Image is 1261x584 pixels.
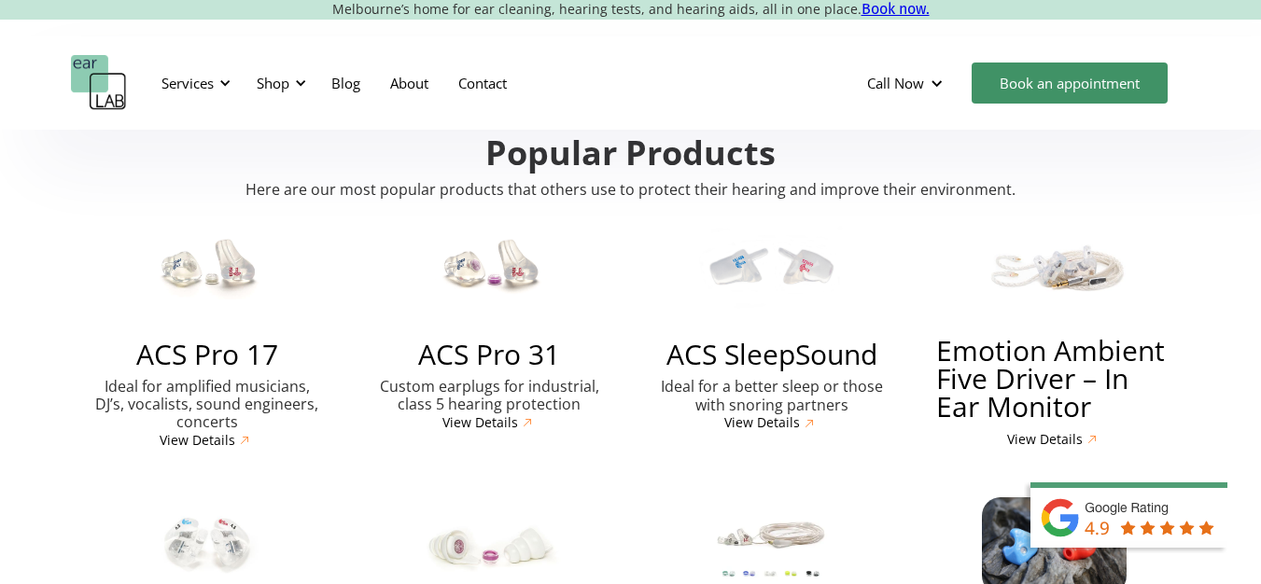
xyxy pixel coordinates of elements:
[71,181,1191,199] p: Here are our most popular products that others use to protect their hearing and improve their env...
[245,55,312,111] div: Shop
[136,341,278,368] h3: ACS Pro 17
[936,337,1172,421] h3: Emotion Ambient Five Driver – In Ear Monitor
[654,378,890,413] p: Ideal for a better sleep or those with snoring partners
[443,56,522,110] a: Contact
[1007,432,1083,448] div: View Details
[418,341,560,368] h3: ACS Pro 31
[918,217,1191,449] a: Emotion Ambient Five Driver – In Ear MonitorEmotion Ambient Five Driver – In Ear MonitorView Details
[852,55,962,111] div: Call Now
[972,63,1168,104] a: Book an appointment
[71,217,344,450] a: ACS Pro 17ACS Pro 17Ideal for amplified musicians, DJ’s, vocalists, sound engineers, concertsView...
[636,217,909,433] a: ACS SleepSoundACS SleepSoundIdeal for a better sleep or those with snoring partnersView Details
[417,217,562,317] img: ACS Pro 31
[982,217,1127,313] img: Emotion Ambient Five Driver – In Ear Monitor
[353,217,626,432] a: ACS Pro 31ACS Pro 31Custom earplugs for industrial, class 5 hearing protectionView Details
[724,415,800,431] div: View Details
[666,341,877,368] h3: ACS SleepSound
[134,217,279,317] img: ACS Pro 17
[442,415,518,431] div: View Details
[257,74,289,92] div: Shop
[150,55,236,111] div: Services
[485,134,776,172] h2: Popular Products
[371,378,608,413] p: Custom earplugs for industrial, class 5 hearing protection
[160,433,235,449] div: View Details
[316,56,375,110] a: Blog
[867,74,924,92] div: Call Now
[71,55,127,111] a: home
[90,378,326,432] p: Ideal for amplified musicians, DJ’s, vocalists, sound engineers, concerts
[161,74,214,92] div: Services
[699,217,844,317] img: ACS SleepSound
[375,56,443,110] a: About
